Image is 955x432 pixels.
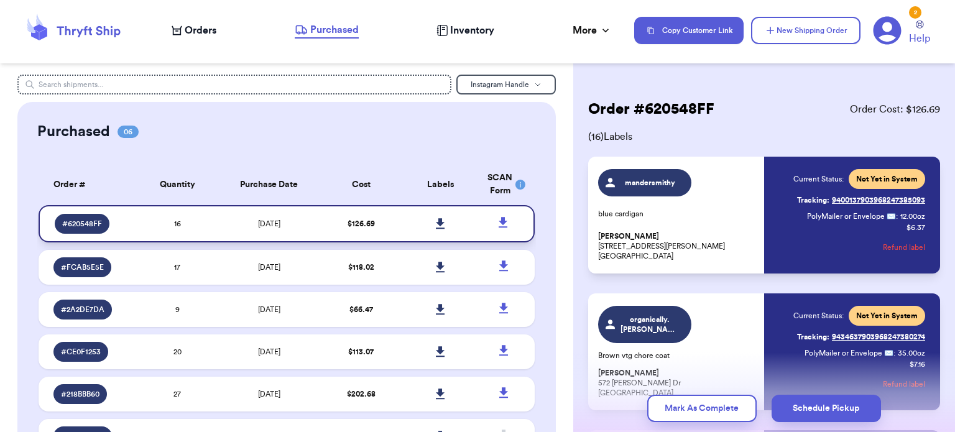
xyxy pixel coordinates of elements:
[588,99,714,119] h2: Order # 620548FF
[173,390,181,398] span: 27
[436,23,494,38] a: Inventory
[456,75,556,94] button: Instagram Handle
[797,327,925,347] a: Tracking:9434637903968247380274
[634,17,744,44] button: Copy Customer Link
[621,178,680,188] span: mandersmithy
[909,21,930,46] a: Help
[258,390,280,398] span: [DATE]
[598,369,659,378] span: [PERSON_NAME]
[898,348,925,358] span: 35.00 oz
[598,209,757,219] p: blue cardigan
[217,164,321,205] th: Purchase Date
[883,370,925,398] button: Refund label
[321,164,401,205] th: Cost
[487,172,520,198] div: SCAN Form
[61,347,101,357] span: # CE0F1253
[910,359,925,369] p: $ 7.16
[137,164,217,205] th: Quantity
[907,223,925,232] p: $ 6.37
[118,126,139,138] span: 06
[772,395,881,422] button: Schedule Pickup
[61,262,104,272] span: # FCAB5E5E
[347,390,376,398] span: $ 202.68
[174,264,180,271] span: 17
[588,129,940,144] span: ( 16 ) Labels
[173,348,182,356] span: 20
[598,351,757,361] p: Brown vtg chore coat
[175,306,180,313] span: 9
[621,315,680,334] span: organically.[PERSON_NAME]
[39,164,138,205] th: Order #
[793,311,844,321] span: Current Status:
[17,75,451,94] input: Search shipments...
[873,16,902,45] a: 2
[797,332,829,342] span: Tracking:
[349,306,373,313] span: $ 66.47
[896,211,898,221] span: :
[598,368,757,398] p: 572 [PERSON_NAME] Dr [GEOGRAPHIC_DATA]
[348,264,374,271] span: $ 118.02
[807,213,896,220] span: PolyMailer or Envelope ✉️
[909,6,921,19] div: 2
[793,174,844,184] span: Current Status:
[258,220,280,227] span: [DATE]
[62,219,102,229] span: # 620548FF
[909,31,930,46] span: Help
[400,164,480,205] th: Labels
[856,174,918,184] span: Not Yet in System
[61,389,99,399] span: # 218BBB60
[348,220,375,227] span: $ 126.69
[647,395,757,422] button: Mark As Complete
[850,102,940,117] span: Order Cost: $ 126.69
[258,348,280,356] span: [DATE]
[598,231,757,261] p: [STREET_ADDRESS][PERSON_NAME] [GEOGRAPHIC_DATA]
[185,23,216,38] span: Orders
[172,23,216,38] a: Orders
[174,220,181,227] span: 16
[310,22,359,37] span: Purchased
[797,190,925,210] a: Tracking:9400137903968247385093
[856,311,918,321] span: Not Yet in System
[258,264,280,271] span: [DATE]
[797,195,829,205] span: Tracking:
[348,348,374,356] span: $ 113.07
[471,81,529,88] span: Instagram Handle
[258,306,280,313] span: [DATE]
[573,23,612,38] div: More
[598,232,659,241] span: [PERSON_NAME]
[893,348,895,358] span: :
[37,122,110,142] h2: Purchased
[900,211,925,221] span: 12.00 oz
[805,349,893,357] span: PolyMailer or Envelope ✉️
[61,305,104,315] span: # 2A2DE7DA
[295,22,359,39] a: Purchased
[751,17,860,44] button: New Shipping Order
[883,234,925,261] button: Refund label
[450,23,494,38] span: Inventory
